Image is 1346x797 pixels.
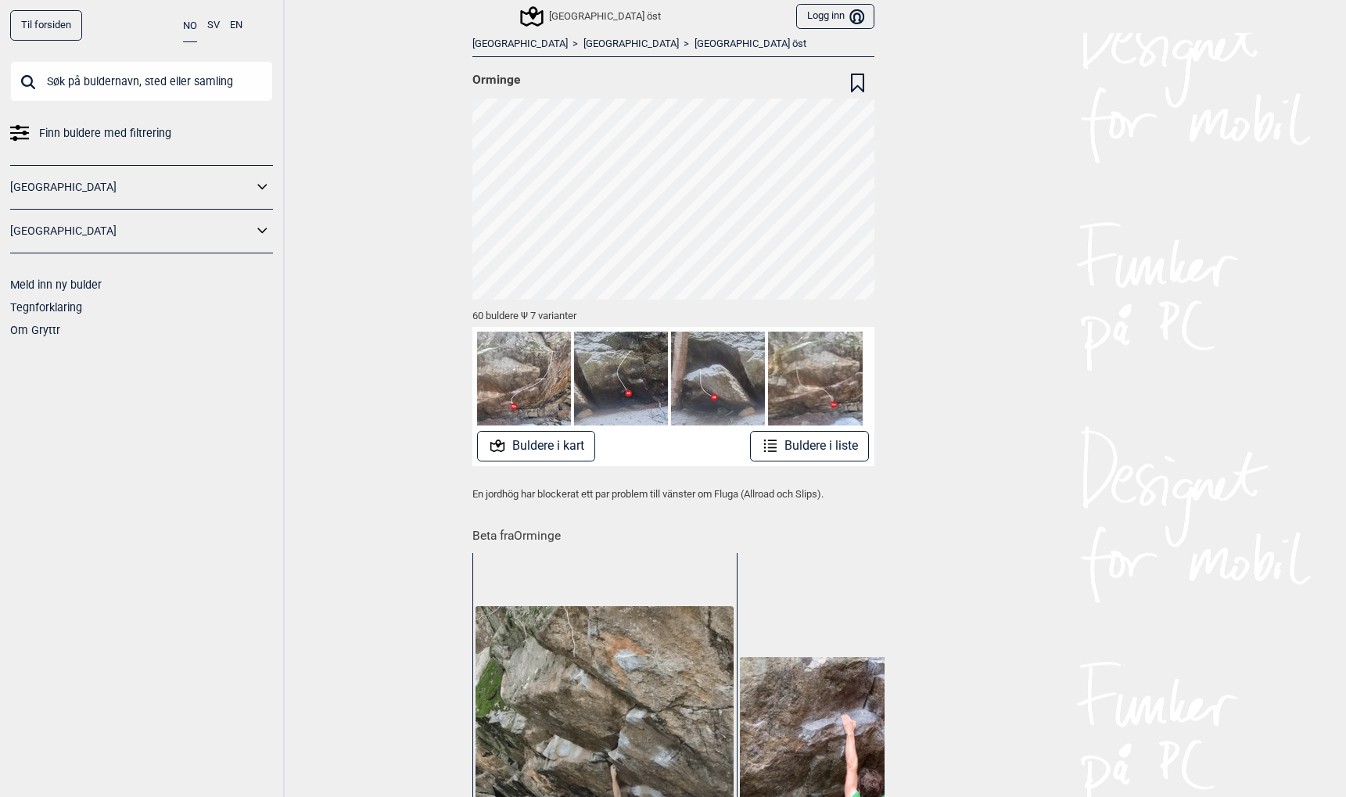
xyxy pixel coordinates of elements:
img: Censor [671,332,765,425]
button: NO [183,10,197,42]
a: [GEOGRAPHIC_DATA] [583,38,679,51]
a: [GEOGRAPHIC_DATA] öst [695,38,806,51]
span: > [684,38,689,51]
span: Orminge [472,72,520,88]
h1: Beta fra Orminge [472,518,874,545]
div: 60 buldere Ψ 7 varianter [472,300,874,327]
input: Søk på buldernavn, sted eller samling [10,61,273,102]
a: Tegnforklaring [10,301,82,314]
button: Buldere i liste [750,431,870,461]
button: EN [230,10,242,41]
img: Skinny puppy [768,332,862,425]
a: Om Gryttr [10,324,60,336]
button: Logg inn [796,4,874,30]
a: Til forsiden [10,10,82,41]
img: Trevors odopta [574,332,668,425]
p: En jordhög har blockerat ett par problem till vänster om Fluga (Allroad och Slips). [472,486,874,502]
div: [GEOGRAPHIC_DATA] öst [522,7,661,26]
button: Buldere i kart [477,431,595,461]
a: Meld inn ny bulder [10,278,102,291]
a: [GEOGRAPHIC_DATA] [472,38,568,51]
button: SV [207,10,220,41]
a: [GEOGRAPHIC_DATA] [10,220,253,242]
img: Wong Sai [477,332,571,425]
a: Finn buldere med filtrering [10,122,273,145]
span: Finn buldere med filtrering [39,122,171,145]
a: [GEOGRAPHIC_DATA] [10,176,253,199]
span: > [572,38,578,51]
